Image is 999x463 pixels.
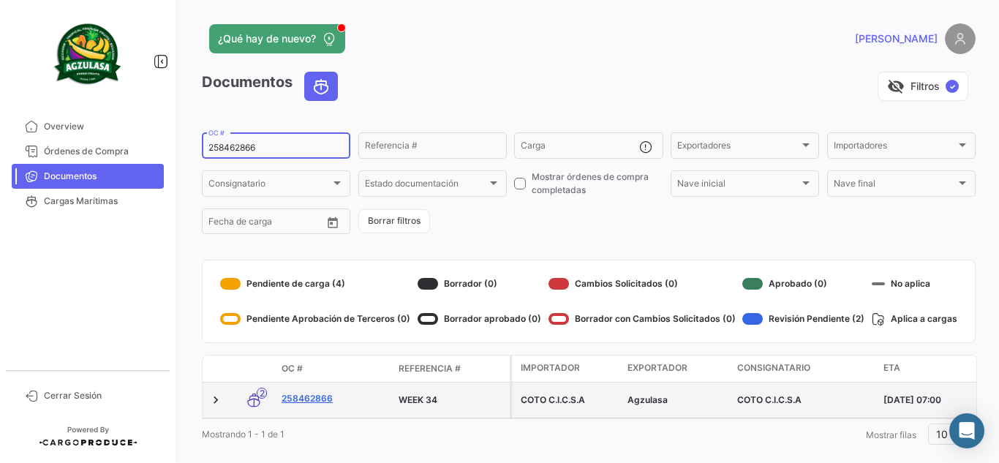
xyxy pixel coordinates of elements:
[866,429,916,440] span: Mostrar filas
[855,31,938,46] span: [PERSON_NAME]
[393,356,510,381] datatable-header-cell: Referencia #
[949,413,984,448] div: Abrir Intercom Messenger
[218,31,316,46] span: ¿Qué hay de nuevo?
[887,78,905,95] span: visibility_off
[418,307,541,331] div: Borrador aprobado (0)
[834,143,956,153] span: Importadores
[232,363,276,374] datatable-header-cell: Modo de Transporte
[305,72,337,100] button: Ocean
[627,361,687,374] span: Exportador
[282,362,303,375] span: OC #
[202,429,284,440] span: Mostrando 1 - 1 de 1
[622,355,731,382] datatable-header-cell: Exportador
[399,394,504,407] div: WEEK 34
[883,361,900,374] span: ETA
[245,219,299,229] input: Hasta
[208,393,223,407] a: Expand/Collapse Row
[627,394,725,407] div: Agzulasa
[737,361,810,374] span: Consignatario
[418,272,541,296] div: Borrador (0)
[521,361,580,374] span: Importador
[742,307,864,331] div: Revisión Pendiente (2)
[12,139,164,164] a: Órdenes de Compra
[742,272,864,296] div: Aprobado (0)
[365,181,487,191] span: Estado documentación
[12,164,164,189] a: Documentos
[731,355,878,382] datatable-header-cell: Consignatario
[548,272,736,296] div: Cambios Solicitados (0)
[208,181,331,191] span: Consignatario
[677,181,799,191] span: Nave inicial
[202,72,342,101] h3: Documentos
[521,394,616,407] div: COTO C.I.C.S.A
[677,143,799,153] span: Exportadores
[358,209,430,233] button: Borrar filtros
[878,72,968,101] button: visibility_offFiltros✓
[872,272,957,296] div: No aplica
[946,80,959,93] span: ✓
[44,170,158,183] span: Documentos
[282,392,387,405] a: 258462866
[12,189,164,214] a: Cargas Marítimas
[834,181,956,191] span: Nave final
[548,307,736,331] div: Borrador con Cambios Solicitados (0)
[512,355,622,382] datatable-header-cell: Importador
[44,195,158,208] span: Cargas Marítimas
[532,170,663,197] span: Mostrar órdenes de compra completadas
[872,307,957,331] div: Aplica a cargas
[322,211,344,233] button: Open calendar
[945,23,976,54] img: placeholder-user.png
[12,114,164,139] a: Overview
[737,394,802,405] span: COTO C.I.C.S.A
[399,362,461,375] span: Referencia #
[44,120,158,133] span: Overview
[276,356,393,381] datatable-header-cell: OC #
[936,428,948,440] span: 10
[44,389,158,402] span: Cerrar Sesión
[51,18,124,91] img: agzulasa-logo.png
[220,272,410,296] div: Pendiente de carga (4)
[883,394,981,407] div: [DATE] 07:00
[44,145,158,158] span: Órdenes de Compra
[220,307,410,331] div: Pendiente Aprobación de Terceros (0)
[878,355,987,382] datatable-header-cell: ETA
[208,219,235,229] input: Desde
[209,24,345,53] button: ¿Qué hay de nuevo?
[257,388,267,399] span: 2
